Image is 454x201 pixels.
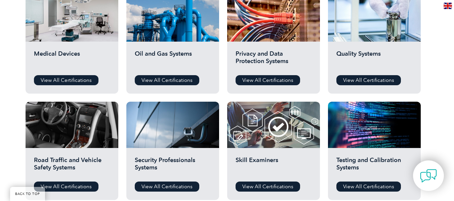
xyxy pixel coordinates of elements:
[135,156,211,177] h2: Security Professionals Systems
[336,75,401,85] a: View All Certifications
[336,50,412,70] h2: Quality Systems
[236,50,312,70] h2: Privacy and Data Protection Systems
[236,182,300,192] a: View All Certifications
[34,75,98,85] a: View All Certifications
[34,50,110,70] h2: Medical Devices
[34,182,98,192] a: View All Certifications
[420,167,437,184] img: contact-chat.png
[336,156,412,177] h2: Testing and Calibration Systems
[34,156,110,177] h2: Road Traffic and Vehicle Safety Systems
[135,75,199,85] a: View All Certifications
[135,50,211,70] h2: Oil and Gas Systems
[135,182,199,192] a: View All Certifications
[10,187,45,201] a: BACK TO TOP
[336,182,401,192] a: View All Certifications
[444,3,452,9] img: en
[236,156,312,177] h2: Skill Examiners
[236,75,300,85] a: View All Certifications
